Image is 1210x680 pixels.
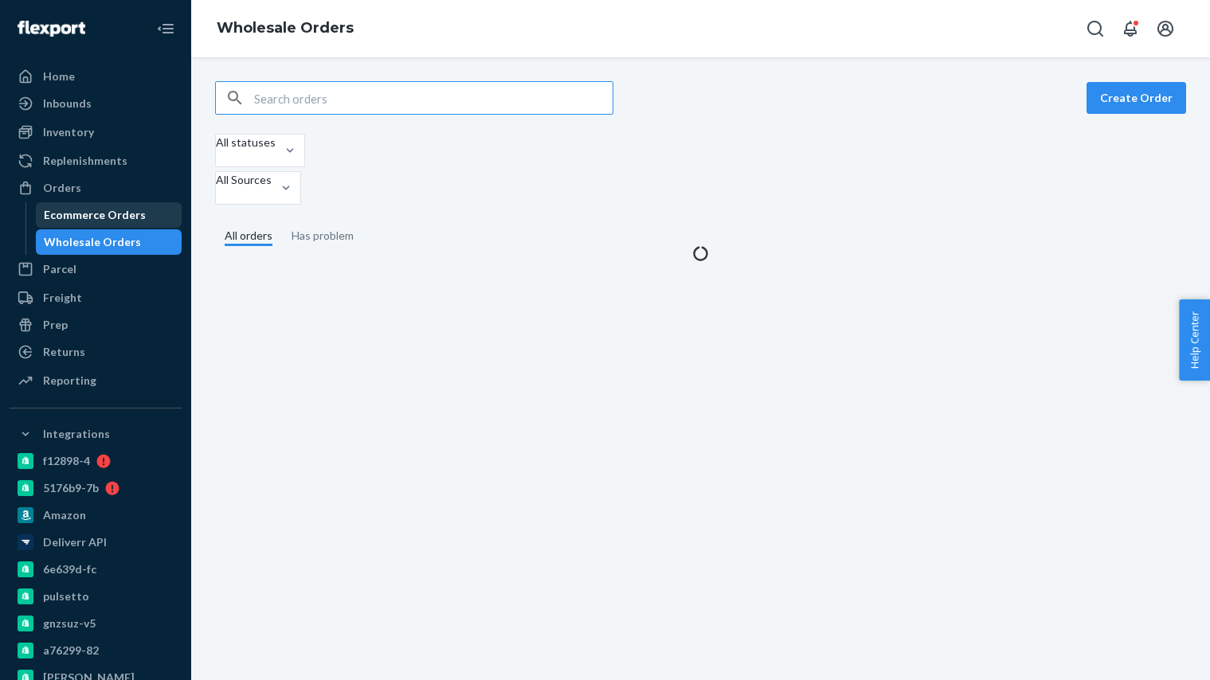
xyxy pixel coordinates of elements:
img: Flexport logo [18,21,85,37]
a: Amazon [10,502,182,528]
div: 5176b9-7b [43,480,99,496]
input: All Sources [216,188,217,204]
div: All orders [225,228,272,246]
div: gnzsuz-v5 [43,616,96,631]
div: a76299-82 [43,643,99,659]
a: pulsetto [10,584,182,609]
button: Create Order [1087,82,1186,114]
div: f12898-4 [43,453,90,469]
div: Has problem [292,228,354,244]
a: a76299-82 [10,638,182,663]
div: Orders [43,180,81,196]
a: Inbounds [10,91,182,116]
div: Wholesale Orders [44,234,141,250]
a: Returns [10,339,182,365]
a: f12898-4 [10,448,182,474]
div: Freight [43,290,82,306]
a: Inventory [10,119,182,145]
input: All statuses [216,150,217,166]
a: Replenishments [10,148,182,174]
div: Ecommerce Orders [44,207,146,223]
button: Open Search Box [1079,13,1111,45]
a: Orders [10,175,182,201]
div: Prep [43,317,68,333]
button: Close Navigation [150,13,182,45]
a: Deliverr API [10,530,182,555]
ol: breadcrumbs [204,6,366,52]
div: Inventory [43,124,94,140]
a: Ecommerce Orders [36,202,182,228]
a: Home [10,64,182,89]
button: Open notifications [1114,13,1146,45]
div: Home [43,68,75,84]
input: Search orders [254,82,613,114]
div: Replenishments [43,153,127,169]
div: Inbounds [43,96,92,111]
a: Freight [10,285,182,311]
div: 6e639d-fc [43,561,96,577]
a: Prep [10,312,182,338]
div: Returns [43,344,85,360]
button: Integrations [10,421,182,447]
a: Wholesale Orders [36,229,182,255]
a: Wholesale Orders [217,19,354,37]
div: Integrations [43,426,110,442]
a: gnzsuz-v5 [10,611,182,636]
button: Help Center [1179,299,1210,381]
div: pulsetto [43,588,89,604]
button: Open account menu [1149,13,1181,45]
a: Parcel [10,256,182,282]
div: Parcel [43,261,76,277]
a: 6e639d-fc [10,557,182,582]
div: Deliverr API [43,534,107,550]
div: All Sources [216,172,272,188]
a: 5176b9-7b [10,475,182,501]
div: Amazon [43,507,86,523]
div: Reporting [43,373,96,389]
div: All statuses [216,135,276,150]
a: Reporting [10,368,182,393]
